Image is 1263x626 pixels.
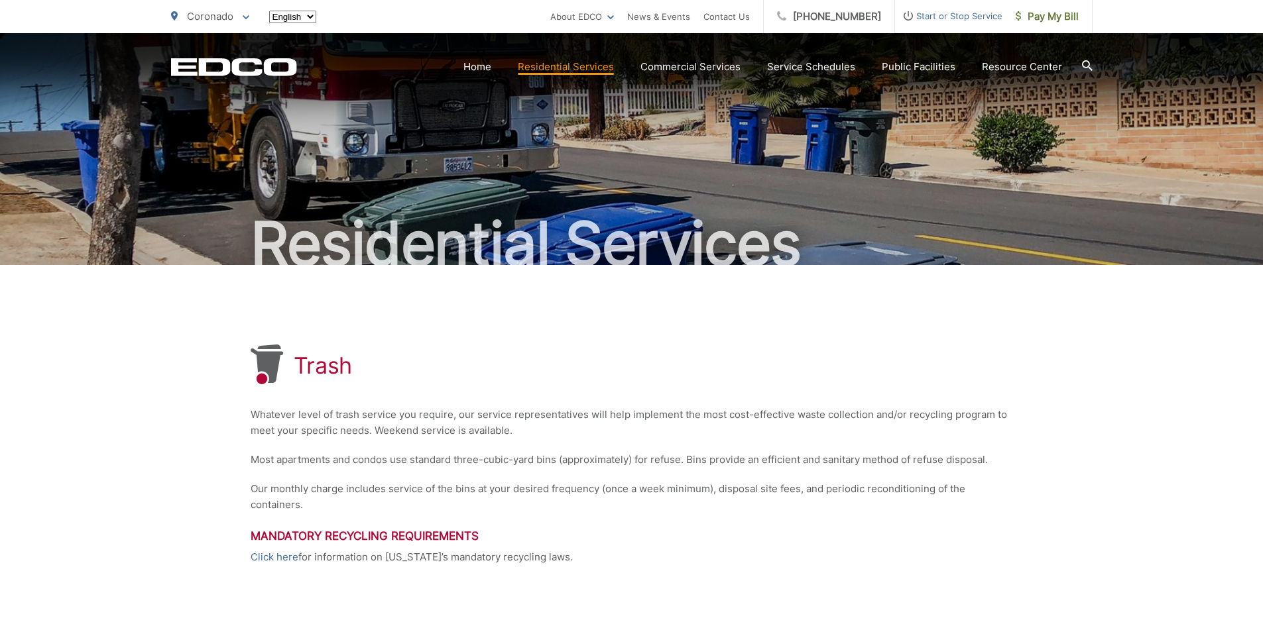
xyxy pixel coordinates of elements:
span: Coronado [187,10,233,23]
h1: Trash [294,352,353,379]
p: for information on [US_STATE]’s mandatory recycling laws. [251,549,1013,565]
p: Our monthly charge includes service of the bins at your desired frequency (once a week minimum), ... [251,481,1013,513]
a: Contact Us [703,9,750,25]
a: Resource Center [982,59,1062,75]
select: Select a language [269,11,316,23]
h2: Residential Services [171,211,1093,277]
a: About EDCO [550,9,614,25]
a: Commercial Services [640,59,741,75]
span: Pay My Bill [1016,9,1079,25]
a: News & Events [627,9,690,25]
a: Click here [251,549,298,565]
a: Public Facilities [882,59,955,75]
a: EDCD logo. Return to the homepage. [171,58,297,76]
h3: Mandatory Recycling Requirements [251,529,1013,543]
p: Most apartments and condos use standard three-cubic-yard bins (approximately) for refuse. Bins pr... [251,452,1013,468]
a: Residential Services [518,59,614,75]
a: Home [463,59,491,75]
a: Service Schedules [767,59,855,75]
p: Whatever level of trash service you require, our service representatives will help implement the ... [251,407,1013,439]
